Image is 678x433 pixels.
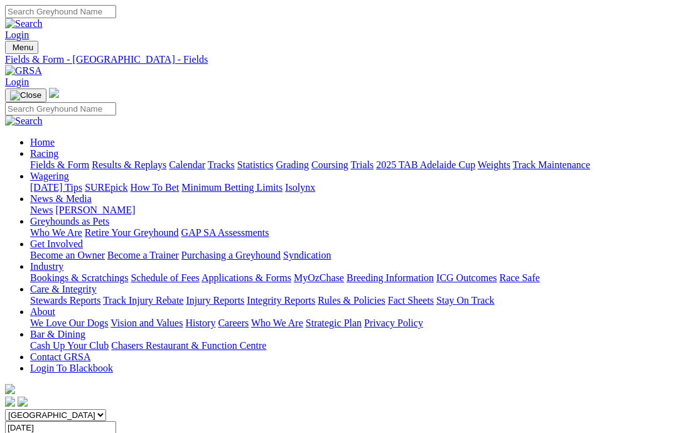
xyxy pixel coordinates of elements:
[30,171,69,181] a: Wagering
[276,159,309,170] a: Grading
[311,159,348,170] a: Coursing
[5,102,116,115] input: Search
[30,340,673,351] div: Bar & Dining
[30,238,83,249] a: Get Involved
[186,295,244,306] a: Injury Reports
[30,329,85,339] a: Bar & Dining
[5,88,46,102] button: Toggle navigation
[103,295,183,306] a: Track Injury Rebate
[5,41,38,54] button: Toggle navigation
[30,295,673,306] div: Care & Integrity
[30,318,673,329] div: About
[30,295,100,306] a: Stewards Reports
[181,250,281,260] a: Purchasing a Greyhound
[436,295,494,306] a: Stay On Track
[131,272,199,283] a: Schedule of Fees
[111,340,266,351] a: Chasers Restaurant & Function Centre
[169,159,205,170] a: Calendar
[13,43,33,52] span: Menu
[30,363,113,373] a: Login To Blackbook
[499,272,539,283] a: Race Safe
[107,250,179,260] a: Become a Trainer
[30,137,55,147] a: Home
[30,250,105,260] a: Become an Owner
[30,340,109,351] a: Cash Up Your Club
[294,272,344,283] a: MyOzChase
[30,148,58,159] a: Racing
[513,159,590,170] a: Track Maintenance
[30,159,673,171] div: Racing
[5,18,43,29] img: Search
[181,227,269,238] a: GAP SA Assessments
[49,88,59,98] img: logo-grsa-white.png
[85,182,127,193] a: SUREpick
[436,272,497,283] a: ICG Outcomes
[318,295,385,306] a: Rules & Policies
[30,159,89,170] a: Fields & Form
[30,205,53,215] a: News
[247,295,315,306] a: Integrity Reports
[350,159,374,170] a: Trials
[388,295,434,306] a: Fact Sheets
[5,29,29,40] a: Login
[30,261,63,272] a: Industry
[30,306,55,317] a: About
[5,77,29,87] a: Login
[30,193,92,204] a: News & Media
[285,182,315,193] a: Isolynx
[478,159,510,170] a: Weights
[30,216,109,227] a: Greyhounds as Pets
[5,5,116,18] input: Search
[202,272,291,283] a: Applications & Forms
[92,159,166,170] a: Results & Replays
[347,272,434,283] a: Breeding Information
[376,159,475,170] a: 2025 TAB Adelaide Cup
[10,90,41,100] img: Close
[30,182,673,193] div: Wagering
[283,250,331,260] a: Syndication
[208,159,235,170] a: Tracks
[30,318,108,328] a: We Love Our Dogs
[5,65,42,77] img: GRSA
[30,182,82,193] a: [DATE] Tips
[30,351,90,362] a: Contact GRSA
[5,115,43,127] img: Search
[30,272,673,284] div: Industry
[30,227,673,238] div: Greyhounds as Pets
[30,284,97,294] a: Care & Integrity
[181,182,282,193] a: Minimum Betting Limits
[237,159,274,170] a: Statistics
[185,318,215,328] a: History
[5,397,15,407] img: facebook.svg
[30,205,673,216] div: News & Media
[218,318,249,328] a: Careers
[364,318,423,328] a: Privacy Policy
[30,227,82,238] a: Who We Are
[18,397,28,407] img: twitter.svg
[30,272,128,283] a: Bookings & Scratchings
[306,318,362,328] a: Strategic Plan
[55,205,135,215] a: [PERSON_NAME]
[131,182,180,193] a: How To Bet
[251,318,303,328] a: Who We Are
[85,227,179,238] a: Retire Your Greyhound
[30,250,673,261] div: Get Involved
[110,318,183,328] a: Vision and Values
[5,384,15,394] img: logo-grsa-white.png
[5,54,673,65] a: Fields & Form - [GEOGRAPHIC_DATA] - Fields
